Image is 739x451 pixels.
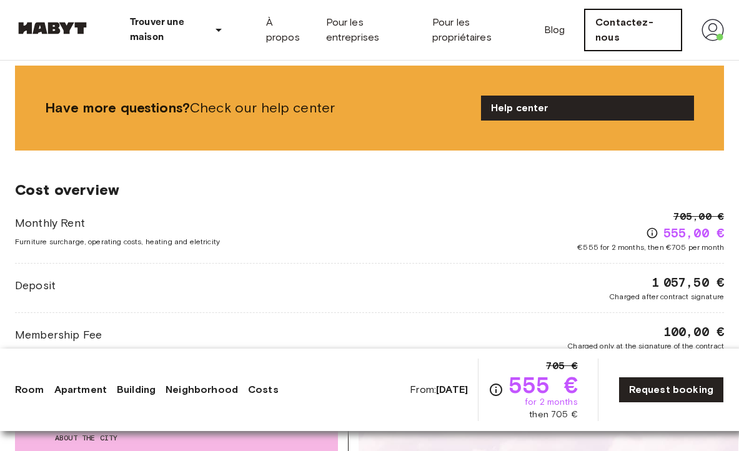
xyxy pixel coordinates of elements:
[544,22,565,37] a: Blog
[15,236,220,247] span: Furniture surcharge, operating costs, heating and eletricity
[618,377,724,403] a: Request booking
[15,22,90,34] img: Habyt
[609,291,724,302] span: Charged after contract signature
[525,396,578,409] span: for 2 months
[546,359,578,374] span: 705 €
[15,277,56,294] span: Deposit
[567,340,724,352] span: Charged only at the signature of the contract
[15,382,44,397] a: Room
[15,181,724,199] span: Cost overview
[663,224,724,242] span: 555,00 €
[432,15,524,45] a: Pour les propriétaires
[663,323,724,340] span: 100,00 €
[646,227,658,239] svg: Check cost overview for full price breakdown. Please note that discounts apply to new joiners onl...
[130,15,206,45] p: Trouver une maison
[702,19,724,41] img: avatar
[45,99,471,117] span: Check our help center
[54,382,107,397] a: Apartment
[326,15,412,45] a: Pour les entreprises
[481,96,694,121] a: Help center
[15,215,220,231] span: Monthly Rent
[266,15,306,45] a: À propos
[489,382,503,397] svg: Check cost overview for full price breakdown. Please note that discounts apply to new joiners onl...
[248,382,279,397] a: Costs
[652,274,724,291] span: 1 057,50 €
[508,374,578,396] span: 555 €
[577,242,724,253] span: €555 for 2 months, then €705 per month
[166,382,238,397] a: Neighborhood
[585,9,682,51] a: Contactez-nous
[673,209,724,224] span: 705,00 €
[117,382,156,397] a: Building
[529,409,578,421] span: then 705 €
[410,383,468,397] span: From:
[45,99,190,116] b: Have more questions?
[15,327,102,343] span: Membership Fee
[436,384,468,395] b: [DATE]
[55,432,298,444] span: About the city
